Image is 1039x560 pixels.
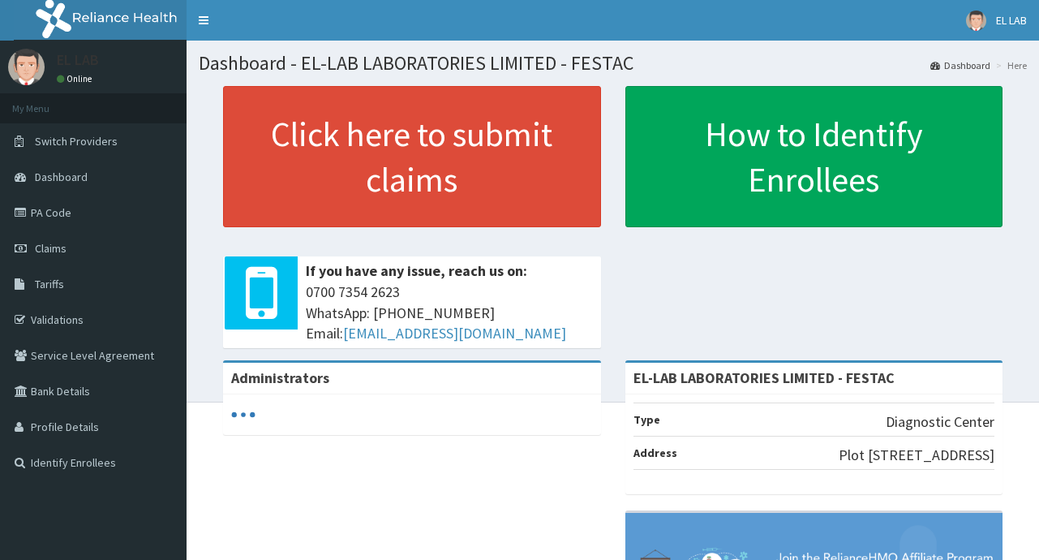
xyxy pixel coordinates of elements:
span: Dashboard [35,170,88,184]
span: Tariffs [35,277,64,291]
a: Online [57,73,96,84]
svg: audio-loading [231,403,255,427]
a: Dashboard [930,58,990,72]
p: Plot [STREET_ADDRESS] [839,445,994,466]
a: [EMAIL_ADDRESS][DOMAIN_NAME] [343,324,566,342]
a: How to Identify Enrollees [625,86,1003,227]
p: Diagnostic Center [886,411,994,433]
span: EL LAB [996,13,1027,28]
img: User Image [966,11,986,31]
b: Administrators [231,368,329,387]
b: Address [633,446,677,460]
p: EL LAB [57,53,99,67]
b: If you have any issue, reach us on: [306,261,527,280]
a: Click here to submit claims [223,86,601,227]
h1: Dashboard - EL-LAB LABORATORIES LIMITED - FESTAC [199,53,1027,74]
li: Here [992,58,1027,72]
b: Type [633,412,660,427]
strong: EL-LAB LABORATORIES LIMITED - FESTAC [633,368,895,387]
span: Switch Providers [35,134,118,149]
span: 0700 7354 2623 WhatsApp: [PHONE_NUMBER] Email: [306,282,593,344]
img: User Image [8,49,45,85]
span: Claims [35,241,67,256]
